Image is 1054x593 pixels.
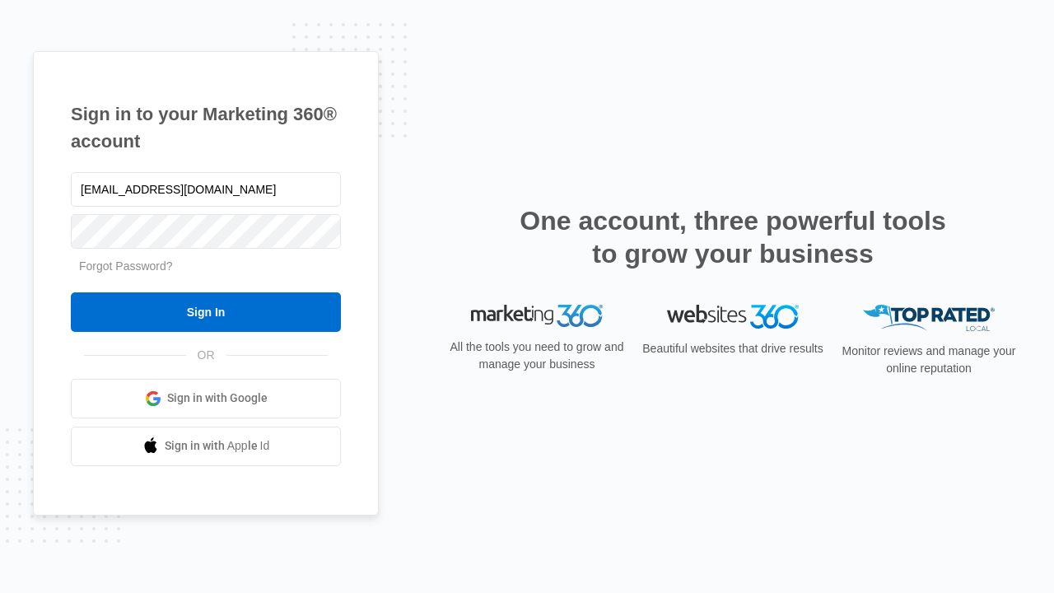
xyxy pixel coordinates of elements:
[71,172,341,207] input: Email
[471,305,603,328] img: Marketing 360
[641,340,825,357] p: Beautiful websites that drive results
[515,204,951,270] h2: One account, three powerful tools to grow your business
[445,339,629,373] p: All the tools you need to grow and manage your business
[79,259,173,273] a: Forgot Password?
[667,305,799,329] img: Websites 360
[71,427,341,466] a: Sign in with Apple Id
[186,347,226,364] span: OR
[71,292,341,332] input: Sign In
[71,100,341,155] h1: Sign in to your Marketing 360® account
[837,343,1021,377] p: Monitor reviews and manage your online reputation
[71,379,341,418] a: Sign in with Google
[165,437,270,455] span: Sign in with Apple Id
[863,305,995,332] img: Top Rated Local
[167,390,268,407] span: Sign in with Google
